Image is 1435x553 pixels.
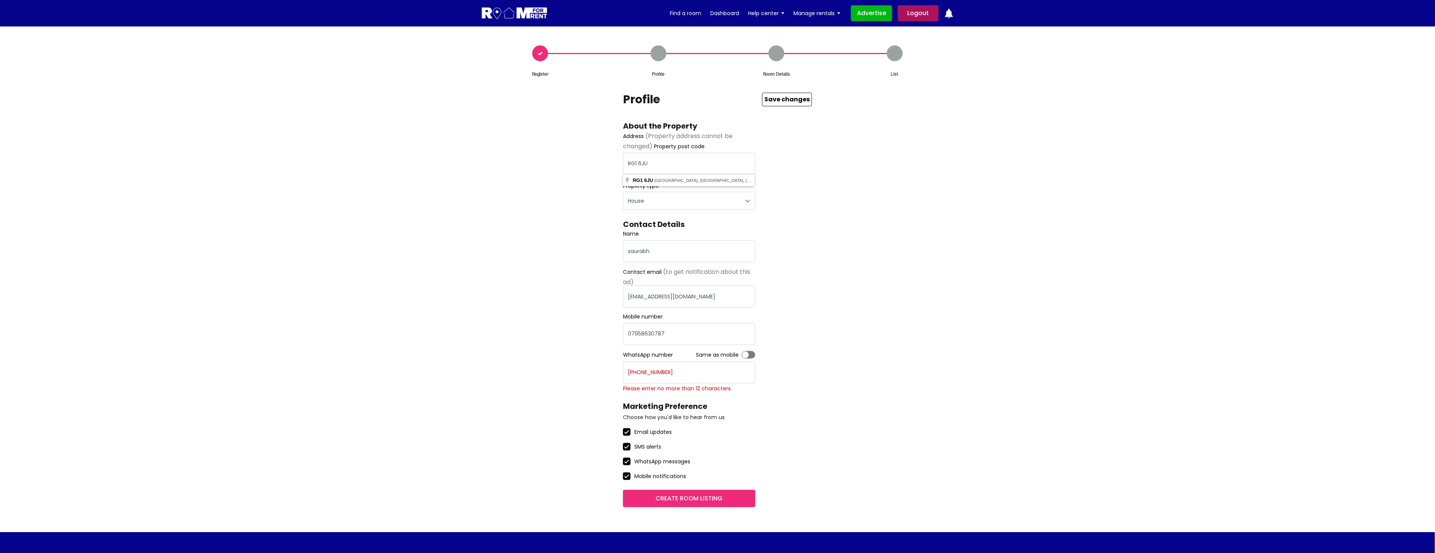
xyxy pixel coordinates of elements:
[748,8,784,19] a: Help center
[742,351,755,359] label: Toggle
[623,490,755,507] input: Create room listing
[481,6,548,20] img: Logo for Room for Rent, featuring a welcoming design with a house icon and modern typography
[944,9,954,18] img: ic-notification
[623,153,755,175] input: UK Postcode to find the address
[717,45,836,78] a: Room Details
[654,143,705,150] label: Property post code
[754,71,799,78] span: Room Details
[623,362,755,384] input: +4470000 0000
[623,121,755,132] h2: About the Property
[623,402,755,413] h2: Marketing Preference
[623,267,750,286] span: (to get notification about this ad)
[600,45,718,78] a: Profile
[623,352,673,358] label: WhatsApp number
[623,231,639,237] label: Name
[623,314,663,320] label: Mobile number
[623,457,690,466] label: WhatsApp messages
[872,71,917,78] span: List
[481,45,600,78] a: Register
[623,323,755,345] input: +4470000 0000
[623,286,755,308] input: your.name@roomforrent.rent
[670,8,701,19] a: Find a room
[633,177,653,183] span: RG1 6JU
[623,183,659,189] label: Property type
[710,8,739,19] a: Dashboard
[623,220,755,231] h2: Contact Details
[762,93,812,106] button: Save Changes
[793,8,840,19] a: Manage rentals
[654,178,789,183] span: [GEOGRAPHIC_DATA], [GEOGRAPHIC_DATA], [GEOGRAPHIC_DATA]
[898,5,939,21] a: Logout
[623,427,672,436] label: Email updates
[696,352,742,358] label: Same as mobile
[623,442,661,451] label: SMS alerts
[851,5,892,21] a: Advertise
[623,132,733,151] span: (Property address cannot be changed)
[518,71,563,78] span: Register
[623,384,755,392] label: Please enter no more than 12 characters.
[623,133,644,140] label: Address
[623,472,686,481] label: Mobile notifications
[636,71,681,78] span: Profile
[623,93,755,118] h1: Profile
[623,269,662,275] label: Contact email
[623,413,755,427] p: Choose how you'd like to hear from us
[623,240,755,262] input: e.g. john_deo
